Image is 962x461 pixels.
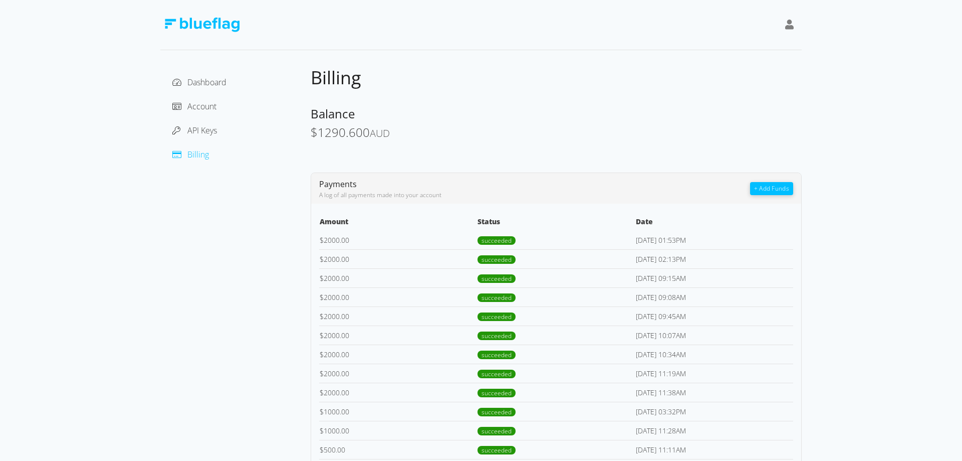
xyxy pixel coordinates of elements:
td: 500.00 [319,440,477,459]
td: [DATE] 03:32PM [635,402,793,421]
span: Balance [311,105,355,122]
span: succeeded [477,332,516,340]
td: 2000.00 [319,231,477,250]
span: API Keys [187,125,217,136]
span: $ [311,124,318,140]
td: 2000.00 [319,249,477,268]
td: 2000.00 [319,383,477,402]
td: [DATE] 10:07AM [635,326,793,345]
button: + Add Funds [750,182,793,195]
th: Amount [319,216,477,231]
td: [DATE] 11:38AM [635,383,793,402]
td: 2000.00 [319,306,477,326]
td: [DATE] 11:11AM [635,440,793,459]
td: [DATE] 10:34AM [635,345,793,364]
a: Billing [172,149,209,160]
td: 2000.00 [319,268,477,287]
td: 1000.00 [319,402,477,421]
td: 2000.00 [319,326,477,345]
span: Billing [187,149,209,160]
span: $ [320,331,324,340]
span: succeeded [477,427,516,435]
span: succeeded [477,313,516,321]
td: [DATE] 09:08AM [635,287,793,306]
span: AUD [370,126,390,140]
span: $ [320,407,324,416]
span: succeeded [477,351,516,359]
span: succeeded [477,370,516,378]
a: Dashboard [172,77,226,88]
span: $ [320,254,324,264]
span: $ [320,388,324,397]
span: succeeded [477,446,516,454]
span: succeeded [477,293,516,302]
td: [DATE] 09:45AM [635,306,793,326]
span: $ [320,312,324,321]
span: Account [187,101,216,112]
td: 1000.00 [319,421,477,440]
th: Status [477,216,635,231]
a: Account [172,101,216,112]
td: 2000.00 [319,287,477,306]
span: Payments [319,179,357,190]
td: 2000.00 [319,364,477,383]
td: [DATE] 11:19AM [635,364,793,383]
span: succeeded [477,274,516,283]
th: Date [635,216,793,231]
td: [DATE] 11:28AM [635,421,793,440]
span: succeeded [477,408,516,416]
span: succeeded [477,236,516,245]
td: [DATE] 02:13PM [635,249,793,268]
span: Billing [311,65,361,90]
span: $ [320,350,324,359]
span: Dashboard [187,77,226,88]
td: [DATE] 01:53PM [635,231,793,250]
span: $ [320,292,324,302]
td: [DATE] 09:15AM [635,268,793,287]
span: $ [320,426,324,435]
span: succeeded [477,255,516,264]
a: API Keys [172,125,217,136]
div: A log of all payments made into your account [319,191,750,200]
span: $ [320,273,324,283]
span: 1290.600 [318,124,370,140]
span: $ [320,445,324,454]
span: $ [320,369,324,378]
span: succeeded [477,389,516,397]
span: $ [320,235,324,245]
td: 2000.00 [319,345,477,364]
img: Blue Flag Logo [164,18,239,32]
